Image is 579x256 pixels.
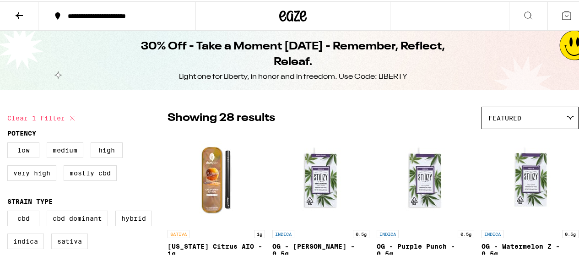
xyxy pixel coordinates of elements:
div: Light one for Liberty, in honor and in freedom. Use Code: LIBERTY [179,71,407,81]
img: STIIIZY - OG - Purple Punch - 0.5g [379,132,471,224]
label: Indica [7,232,44,248]
span: Featured [488,113,521,120]
label: High [91,141,123,157]
p: OG - Purple Punch - 0.5g [377,241,474,256]
label: Medium [47,141,83,157]
p: [US_STATE] Citrus AIO - 1g [168,241,265,256]
label: CBD [7,209,39,225]
button: Clear 1 filter [7,105,78,128]
p: 1g [254,229,265,237]
p: 0.5g [353,229,369,237]
img: STIIIZY - OG - King Louis XIII - 0.5g [275,132,367,224]
label: CBD Dominant [47,209,108,225]
p: Showing 28 results [168,109,275,125]
img: Dompen - California Citrus AIO - 1g [170,132,262,224]
legend: Strain Type [7,196,53,204]
label: Mostly CBD [64,164,117,180]
span: Hi. Need any help? [5,6,66,14]
legend: Potency [7,128,36,136]
label: Very High [7,164,56,180]
h1: 30% Off - Take a Moment [DATE] - Remember, Reflect, Releaf. [126,38,460,69]
label: Low [7,141,39,157]
label: Sativa [51,232,88,248]
p: INDICA [377,229,399,237]
p: 0.5g [562,229,579,237]
p: OG - [PERSON_NAME] - 0.5g [272,241,370,256]
img: STIIIZY - OG - Watermelon Z - 0.5g [484,132,576,224]
p: INDICA [272,229,294,237]
label: Hybrid [115,209,152,225]
p: 0.5g [458,229,474,237]
p: SATIVA [168,229,189,237]
p: OG - Watermelon Z - 0.5g [482,241,579,256]
p: INDICA [482,229,503,237]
